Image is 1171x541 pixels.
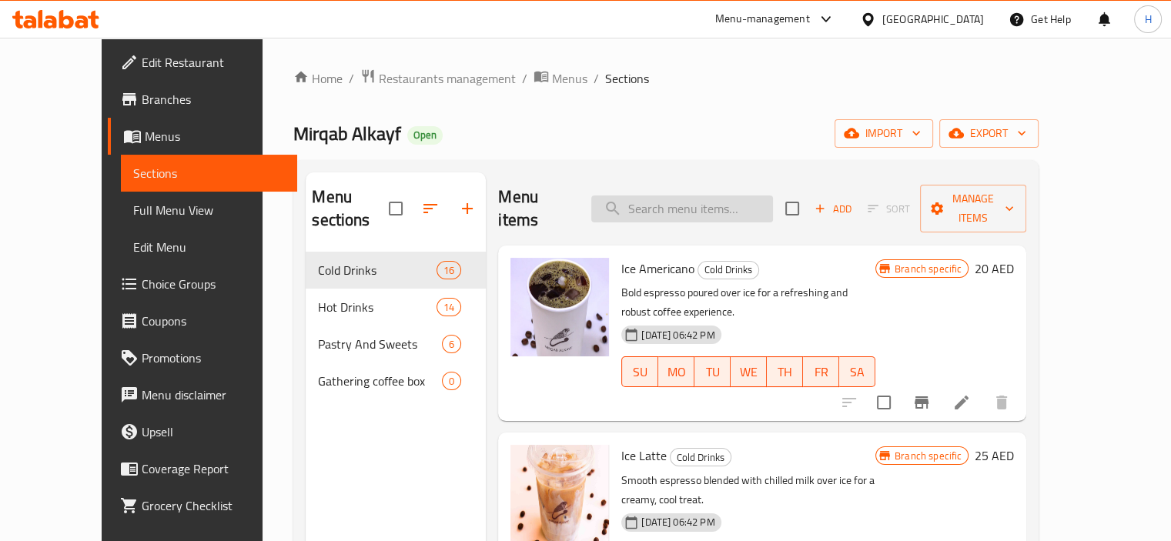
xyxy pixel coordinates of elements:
[306,289,486,326] div: Hot Drinks14
[845,361,869,383] span: SA
[664,361,688,383] span: MO
[835,119,933,148] button: import
[293,116,401,151] span: Mirqab Alkayf
[694,356,731,387] button: TU
[142,386,285,404] span: Menu disclaimer
[349,69,354,88] li: /
[306,362,486,399] div: Gathering coffee box0
[847,124,921,143] span: import
[318,261,437,279] span: Cold Drinks
[142,349,285,367] span: Promotions
[803,356,839,387] button: FR
[939,119,1039,148] button: export
[605,69,649,88] span: Sections
[442,335,461,353] div: items
[773,361,797,383] span: TH
[108,487,297,524] a: Grocery Checklist
[142,90,285,109] span: Branches
[621,471,875,509] p: Smooth espresso blended with chilled milk over ice for a creamy, cool treat.
[698,261,759,279] div: Cold Drinks
[121,192,297,229] a: Full Menu View
[145,127,285,145] span: Menus
[142,459,285,478] span: Coverage Report
[306,326,486,362] div: Pastry And Sweets6
[888,449,968,463] span: Branch specific
[142,422,285,441] span: Upsell
[882,11,984,28] div: [GEOGRAPHIC_DATA]
[121,229,297,265] a: Edit Menu
[379,69,516,88] span: Restaurants management
[920,185,1026,232] button: Manage items
[449,190,486,227] button: Add section
[983,384,1020,421] button: delete
[621,257,694,280] span: Ice Americano
[698,261,758,279] span: Cold Drinks
[108,265,297,302] a: Choice Groups
[635,328,721,342] span: [DATE] 06:42 PM
[975,258,1014,279] h6: 20 AED
[737,361,761,383] span: WE
[701,361,724,383] span: TU
[293,68,1039,88] nav: breadcrumb
[437,300,460,315] span: 14
[407,126,443,145] div: Open
[932,189,1014,228] span: Manage items
[952,393,971,412] a: Edit menu item
[621,444,667,467] span: Ice Latte
[312,185,389,232] h2: Menu sections
[108,376,297,413] a: Menu disclaimer
[442,372,461,390] div: items
[952,124,1026,143] span: export
[839,356,875,387] button: SA
[108,413,297,450] a: Upsell
[858,197,920,221] span: Select section first
[380,192,412,225] span: Select all sections
[121,155,297,192] a: Sections
[108,44,297,81] a: Edit Restaurant
[591,195,773,222] input: search
[318,335,442,353] span: Pastry And Sweets
[812,200,854,218] span: Add
[671,449,731,466] span: Cold Drinks
[443,374,460,389] span: 0
[306,245,486,406] nav: Menu sections
[437,298,461,316] div: items
[360,68,516,88] a: Restaurants management
[437,263,460,278] span: 16
[903,384,940,421] button: Branch-specific-item
[868,386,900,419] span: Select to update
[306,252,486,289] div: Cold Drinks16
[108,81,297,118] a: Branches
[318,298,437,316] div: Hot Drinks
[731,356,767,387] button: WE
[108,450,297,487] a: Coverage Report
[108,118,297,155] a: Menus
[975,445,1014,466] h6: 25 AED
[133,201,285,219] span: Full Menu View
[767,356,803,387] button: TH
[443,337,460,352] span: 6
[133,238,285,256] span: Edit Menu
[142,275,285,293] span: Choice Groups
[621,356,658,387] button: SU
[628,361,652,383] span: SU
[635,515,721,529] span: [DATE] 06:42 PM
[293,69,343,88] a: Home
[142,53,285,72] span: Edit Restaurant
[108,302,297,339] a: Coupons
[776,192,808,225] span: Select section
[658,356,694,387] button: MO
[142,312,285,330] span: Coupons
[808,197,858,221] button: Add
[142,496,285,515] span: Grocery Checklist
[534,68,587,88] a: Menus
[809,361,833,383] span: FR
[552,69,587,88] span: Menus
[808,197,858,221] span: Add item
[1144,11,1151,28] span: H
[621,283,875,322] p: Bold espresso poured over ice for a refreshing and robust coffee experience.
[522,69,527,88] li: /
[318,372,442,390] span: Gathering coffee box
